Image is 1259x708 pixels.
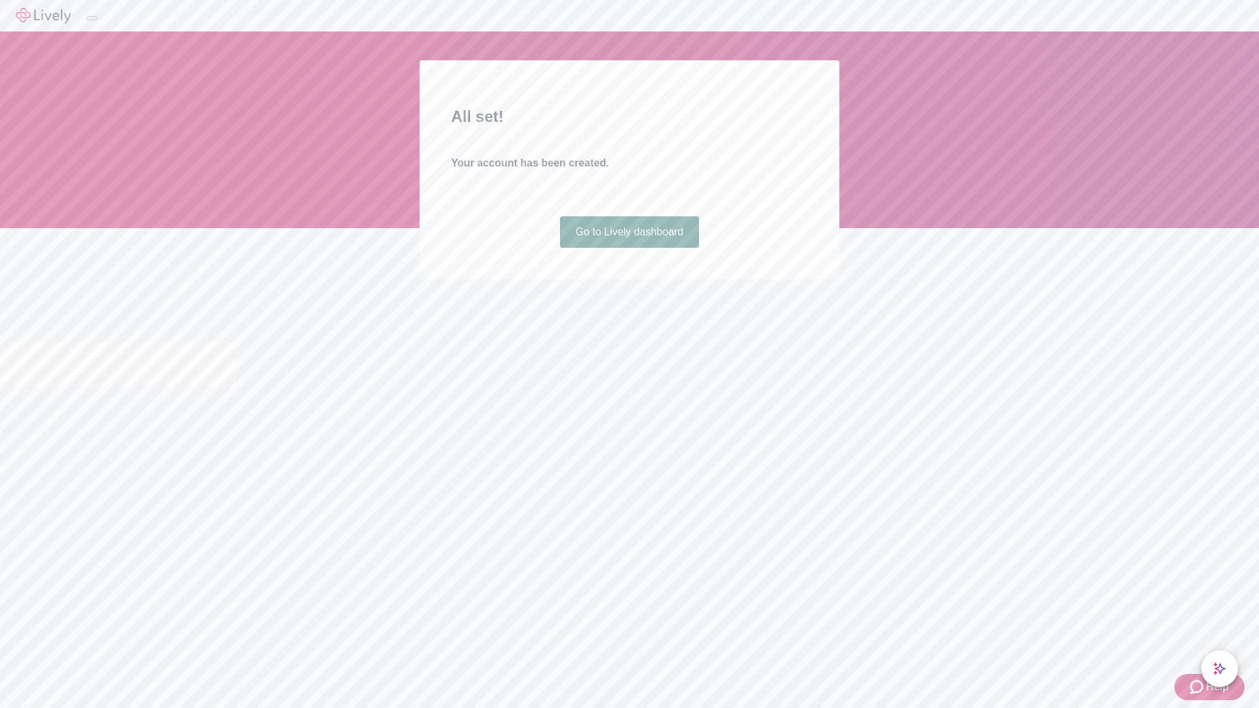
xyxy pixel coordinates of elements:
[87,16,97,20] button: Log out
[1206,679,1229,695] span: Help
[1201,650,1238,687] button: chat
[1174,674,1245,700] button: Zendesk support iconHelp
[451,105,808,128] h2: All set!
[560,216,700,248] a: Go to Lively dashboard
[1190,679,1206,695] svg: Zendesk support icon
[451,155,808,171] h4: Your account has been created.
[16,8,71,24] img: Lively
[1213,662,1226,675] svg: Lively AI Assistant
